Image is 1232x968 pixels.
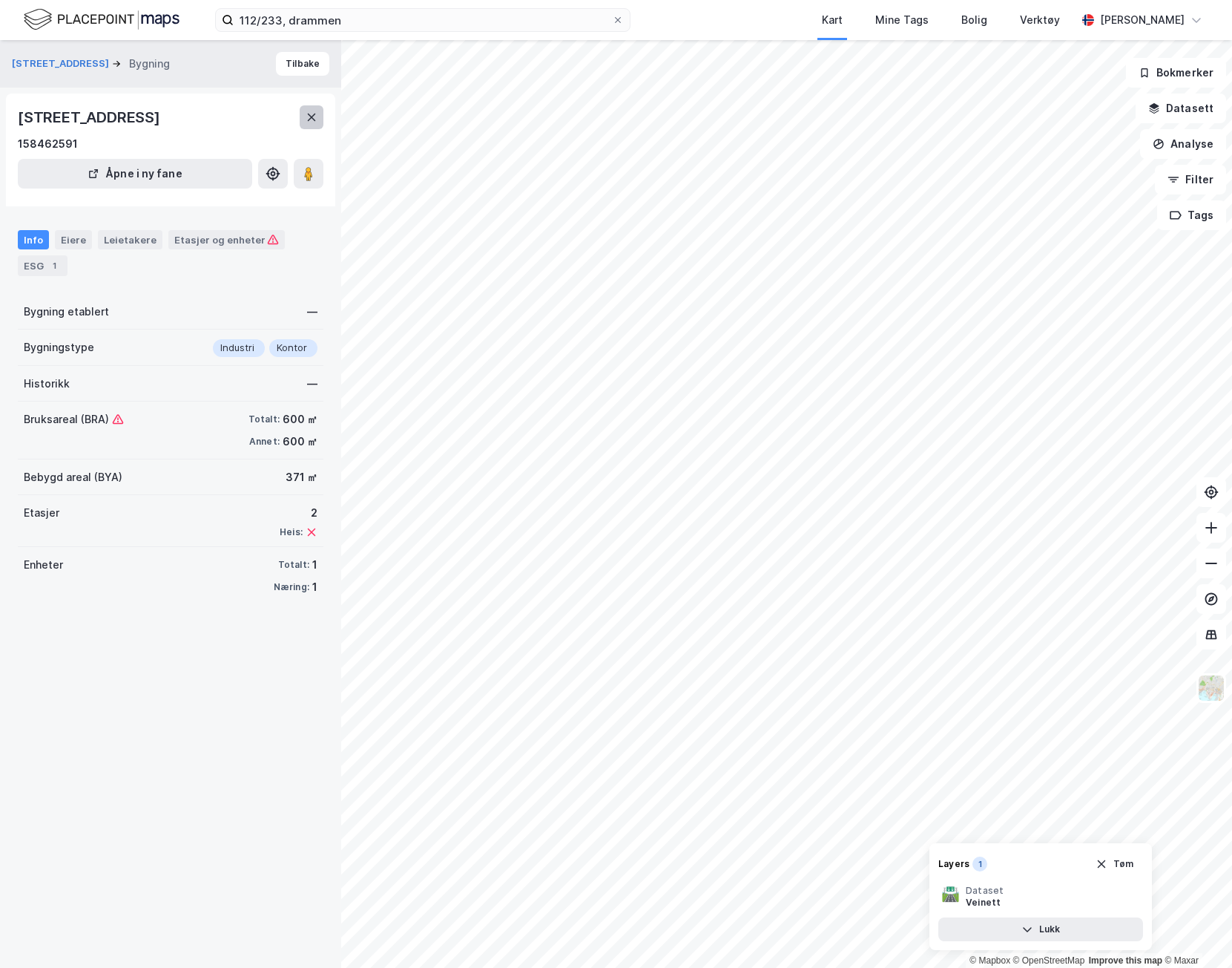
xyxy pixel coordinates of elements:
a: Mapbox [969,955,1010,966]
div: Dataset [966,885,1004,897]
input: Søk på adresse, matrikkel, gårdeiere, leietakere eller personer [234,9,612,31]
button: Datasett [1136,94,1226,123]
a: Improve this map [1089,955,1162,966]
div: Verktøy [1020,11,1060,29]
div: 1 [47,258,62,273]
img: logo.f888ab2527a4732fd821a326f86c7f29.svg [24,7,179,33]
div: Bygning etablert [24,303,109,321]
div: ESG [18,255,67,276]
div: Etasjer [24,504,59,522]
div: Bygning [129,55,170,73]
div: 1 [312,578,317,596]
div: — [307,303,317,321]
div: Bolig [961,11,987,29]
div: 158462591 [18,135,78,153]
button: Lukk [938,918,1143,941]
button: [STREET_ADDRESS] [12,56,112,71]
div: 🛣️ [941,885,960,909]
div: Etasjer og enheter [174,233,279,246]
iframe: Chat Widget [1158,897,1232,968]
div: Veinett [966,897,1004,909]
button: Tags [1157,200,1226,230]
button: Filter [1155,165,1226,194]
button: Tilbake [276,52,329,76]
div: 2 [280,504,317,522]
div: Kontrollprogram for chat [1158,897,1232,968]
div: Eiere [55,230,92,249]
div: [STREET_ADDRESS] [18,105,163,129]
div: Bebygd areal (BYA) [24,468,122,486]
a: OpenStreetMap [1013,955,1085,966]
div: Mine Tags [875,11,929,29]
div: Heis: [280,526,303,538]
button: Åpne i ny fane [18,159,252,189]
div: 1 [312,556,317,574]
div: 1 [972,857,987,871]
div: Kart [822,11,843,29]
div: Info [18,230,49,249]
div: [PERSON_NAME] [1100,11,1185,29]
div: Historikk [24,375,70,393]
div: Leietakere [98,230,162,249]
div: Næring: [274,581,309,593]
div: Bygningstype [24,339,94,356]
div: — [307,375,317,393]
div: Bruksareal (BRA) [24,411,124,428]
div: Enheter [24,556,63,574]
div: 600 ㎡ [283,433,317,451]
button: Tøm [1086,852,1143,876]
div: Totalt: [278,559,309,571]
div: Layers [938,858,969,870]
div: 371 ㎡ [286,468,317,486]
div: Totalt: [248,413,280,425]
div: 600 ㎡ [283,411,317,428]
button: Analyse [1140,129,1226,159]
div: Annet: [249,436,280,448]
button: Bokmerker [1126,58,1226,88]
img: Z [1197,674,1225,702]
